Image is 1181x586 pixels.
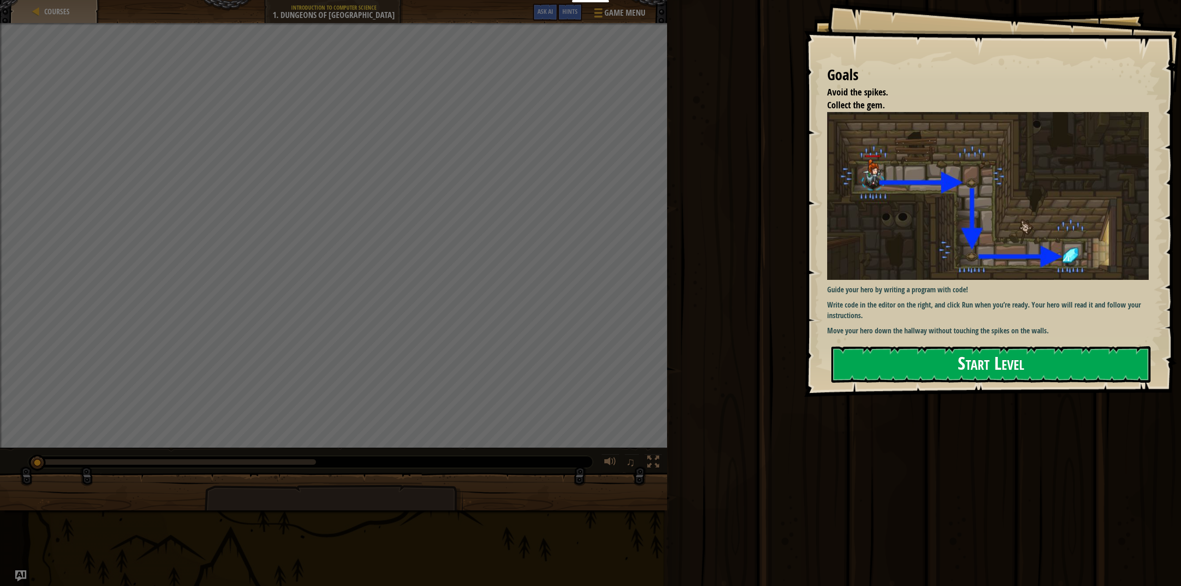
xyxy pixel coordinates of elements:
button: Game Menu [587,4,651,25]
button: Ask AI [533,4,558,21]
span: ♫ [626,455,635,469]
span: Avoid the spikes. [827,86,888,98]
button: Adjust volume [601,454,620,473]
span: Collect the gem. [827,99,885,111]
span: Hints [562,7,578,16]
span: Courses [44,6,70,17]
div: Goals [827,65,1149,86]
p: Guide your hero by writing a program with code! [827,284,1156,295]
button: ♫ [624,454,640,473]
li: Avoid the spikes. [816,86,1147,99]
button: Ask AI [15,570,26,581]
p: Move your hero down the hallway without touching the spikes on the walls. [827,326,1156,336]
button: Start Level [831,346,1151,383]
li: Collect the gem. [816,99,1147,112]
img: Dungeons of kithgard [827,112,1156,280]
span: Ask AI [537,7,553,16]
p: Write code in the editor on the right, and click Run when you’re ready. Your hero will read it an... [827,300,1156,321]
a: Courses [42,6,70,17]
span: Game Menu [604,7,645,19]
button: Toggle fullscreen [644,454,662,473]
